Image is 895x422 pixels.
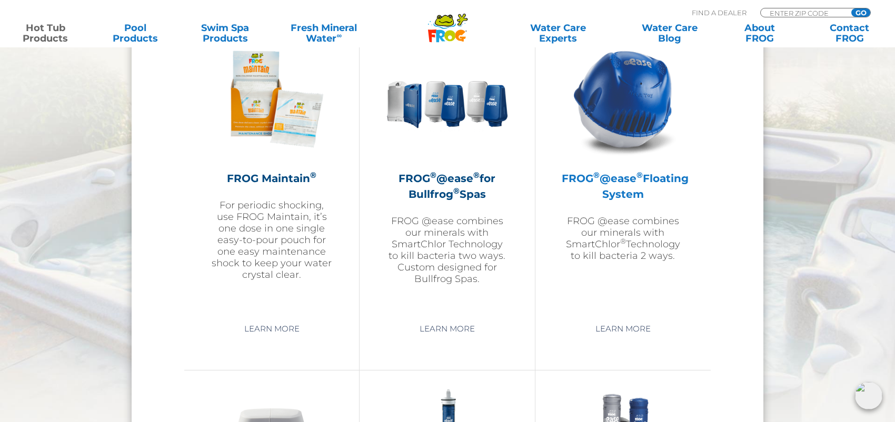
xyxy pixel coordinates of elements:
[386,170,508,202] h2: FROG @ease for Bullfrog Spas
[724,23,794,44] a: AboutFROG
[211,199,333,280] p: For periodic shocking, use FROG Maintain, it’s one dose in one single easy-to-pour pouch for one ...
[386,215,508,285] p: FROG @ease combines our minerals with SmartChlor Technology to kill bacteria two ways. Custom des...
[814,23,884,44] a: ContactFROG
[386,38,508,160] img: bullfrog-product-hero-300x300.png
[211,38,333,312] a: FROG Maintain®For periodic shocking, use FROG Maintain, it’s one dose in one single easy-to-pour ...
[855,382,882,409] img: openIcon
[453,186,460,196] sup: ®
[211,170,333,186] h2: FROG Maintain
[562,38,684,160] img: hot-tub-product-atease-system-300x300.png
[769,8,840,17] input: Zip Code Form
[851,8,870,17] input: GO
[562,215,684,262] p: FROG @ease combines our minerals with SmartChlor Technology to kill bacteria 2 ways.
[692,8,747,17] p: Find A Dealer
[101,23,171,44] a: PoolProducts
[386,38,508,312] a: FROG®@ease®for Bullfrog®SpasFROG @ease combines our minerals with SmartChlor Technology to kill b...
[190,23,260,44] a: Swim SpaProducts
[407,319,487,338] a: Learn More
[562,170,684,202] h2: FROG @ease Floating System
[232,319,312,338] a: Learn More
[620,237,626,245] sup: ®
[430,170,436,180] sup: ®
[635,23,705,44] a: Water CareBlog
[336,31,342,39] sup: ∞
[583,319,663,338] a: Learn More
[562,38,684,312] a: FROG®@ease®Floating SystemFROG @ease combines our minerals with SmartChlor®Technology to kill bac...
[593,170,600,180] sup: ®
[637,170,643,180] sup: ®
[211,38,333,160] img: Frog_Maintain_Hero-2-v2-300x300.png
[473,170,480,180] sup: ®
[11,23,81,44] a: Hot TubProducts
[310,170,316,180] sup: ®
[501,23,615,44] a: Water CareExperts
[280,23,367,44] a: Fresh MineralWater∞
